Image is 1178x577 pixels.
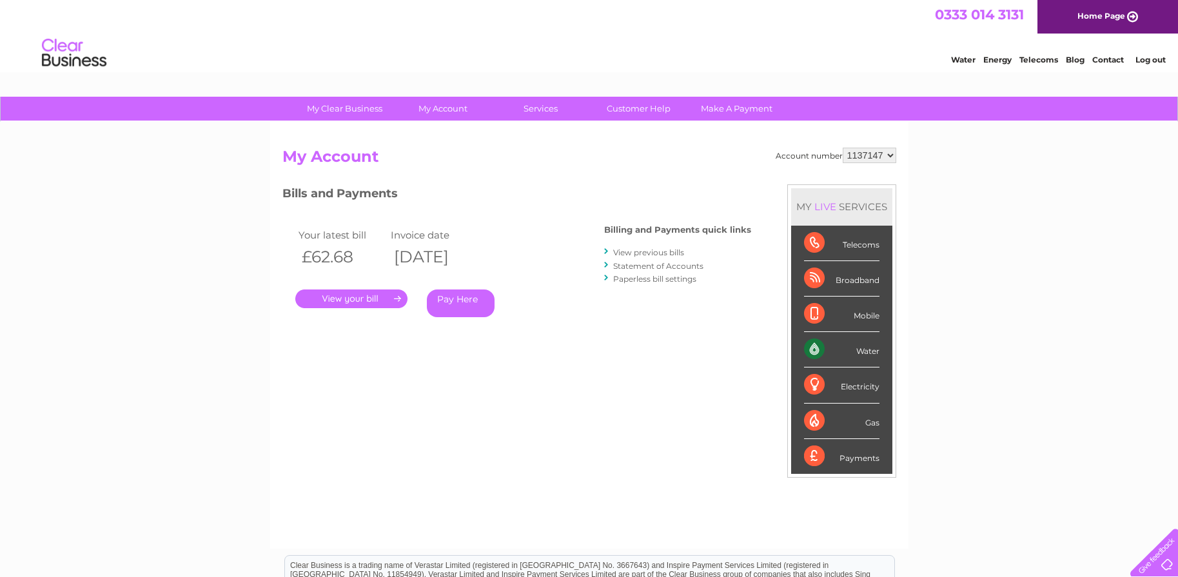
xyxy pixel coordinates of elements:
a: Water [951,55,976,64]
a: Pay Here [427,289,495,317]
div: Water [804,332,879,367]
div: Gas [804,404,879,439]
a: Paperless bill settings [613,274,696,284]
a: Statement of Accounts [613,261,703,271]
div: Electricity [804,367,879,403]
a: My Clear Business [291,97,398,121]
div: Payments [804,439,879,474]
a: Make A Payment [683,97,790,121]
a: Blog [1066,55,1085,64]
div: MY SERVICES [791,188,892,225]
a: Contact [1092,55,1124,64]
h2: My Account [282,148,896,172]
th: £62.68 [295,244,388,270]
div: Broadband [804,261,879,297]
td: Your latest bill [295,226,388,244]
div: Clear Business is a trading name of Verastar Limited (registered in [GEOGRAPHIC_DATA] No. 3667643... [285,7,894,63]
div: Telecoms [804,226,879,261]
a: . [295,289,407,308]
img: logo.png [41,34,107,73]
div: LIVE [812,200,839,213]
td: Invoice date [388,226,480,244]
a: Energy [983,55,1012,64]
h3: Bills and Payments [282,184,751,207]
a: Services [487,97,594,121]
h4: Billing and Payments quick links [604,225,751,235]
div: Mobile [804,297,879,332]
a: Telecoms [1019,55,1058,64]
a: My Account [389,97,496,121]
div: Account number [776,148,896,163]
a: Log out [1135,55,1166,64]
a: Customer Help [585,97,692,121]
a: 0333 014 3131 [935,6,1024,23]
a: View previous bills [613,248,684,257]
th: [DATE] [388,244,480,270]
